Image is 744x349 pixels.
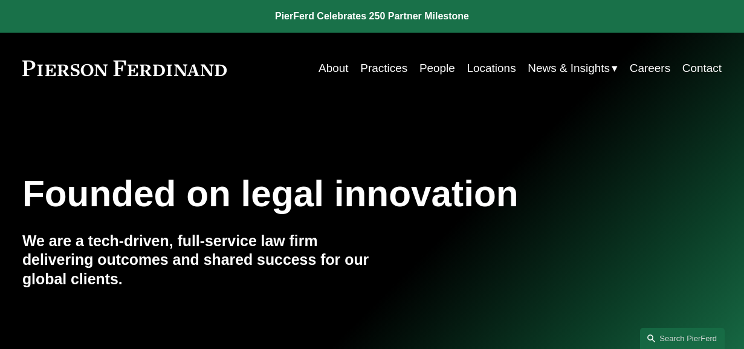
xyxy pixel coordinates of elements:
[319,57,349,80] a: About
[528,57,618,80] a: folder dropdown
[22,232,372,289] h4: We are a tech-driven, full-service law firm delivering outcomes and shared success for our global...
[419,57,455,80] a: People
[630,57,670,80] a: Careers
[22,173,605,215] h1: Founded on legal innovation
[360,57,407,80] a: Practices
[528,58,610,79] span: News & Insights
[467,57,516,80] a: Locations
[682,57,722,80] a: Contact
[640,328,725,349] a: Search this site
